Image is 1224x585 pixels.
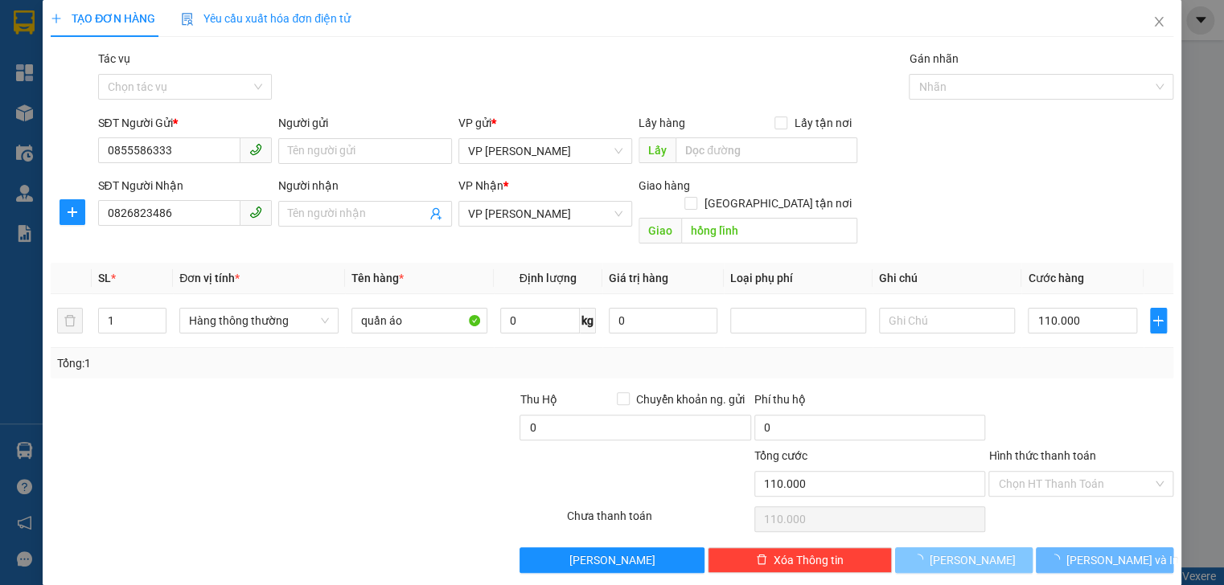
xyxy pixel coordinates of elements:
[630,391,751,408] span: Chuyển khoản ng. gửi
[351,308,487,333] input: VD: Bàn, Ghế
[895,547,1033,573] button: [PERSON_NAME]
[697,194,857,212] span: [GEOGRAPHIC_DATA] tận nơi
[249,206,262,219] span: phone
[1151,314,1166,327] span: plus
[57,354,473,372] div: Tổng: 1
[639,117,685,129] span: Lấy hàng
[520,393,557,406] span: Thu Hộ
[1150,308,1167,333] button: plus
[930,551,1016,569] span: [PERSON_NAME]
[754,391,986,415] div: Phí thu hộ
[1036,547,1173,573] button: [PERSON_NAME] và In
[1152,15,1165,28] span: close
[60,199,85,225] button: plus
[189,309,329,333] span: Hàng thông thường
[639,137,676,163] span: Lấy
[60,206,84,219] span: plus
[520,272,577,284] span: Định lượng
[51,13,62,24] span: plus
[98,177,272,194] div: SĐT Người Nhận
[724,263,873,294] th: Loại phụ phí
[1066,551,1179,569] span: [PERSON_NAME] và In
[468,139,622,163] span: VP Hoàng Liệt
[754,449,807,462] span: Tổng cước
[774,551,844,569] span: Xóa Thông tin
[639,218,681,243] span: Giao
[57,308,83,333] button: delete
[1028,272,1083,284] span: Cước hàng
[429,207,442,220] span: user-add
[278,114,452,132] div: Người gửi
[458,114,632,132] div: VP gửi
[909,52,958,65] label: Gán nhãn
[51,12,155,25] span: TẠO ĐƠN HÀNG
[181,12,351,25] span: Yêu cầu xuất hóa đơn điện tử
[912,554,930,565] span: loading
[580,308,596,333] span: kg
[756,554,767,567] span: delete
[351,272,404,284] span: Tên hàng
[1049,554,1066,565] span: loading
[98,114,272,132] div: SĐT Người Gửi
[873,263,1021,294] th: Ghi chú
[565,507,753,535] div: Chưa thanh toán
[681,218,857,243] input: Dọc đường
[468,202,622,226] span: VP Hồng Lĩnh
[249,143,262,156] span: phone
[609,308,717,333] input: 0
[639,179,690,192] span: Giao hàng
[98,52,130,65] label: Tác vụ
[879,308,1015,333] input: Ghi Chú
[278,177,452,194] div: Người nhận
[179,272,240,284] span: Đơn vị tính
[181,13,194,26] img: icon
[458,179,503,192] span: VP Nhận
[98,272,111,284] span: SL
[520,547,704,573] button: [PERSON_NAME]
[787,114,857,132] span: Lấy tận nơi
[676,137,857,163] input: Dọc đường
[708,547,892,573] button: deleteXóa Thông tin
[609,272,668,284] span: Giá trị hàng
[569,551,655,569] span: [PERSON_NAME]
[988,449,1095,462] label: Hình thức thanh toán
